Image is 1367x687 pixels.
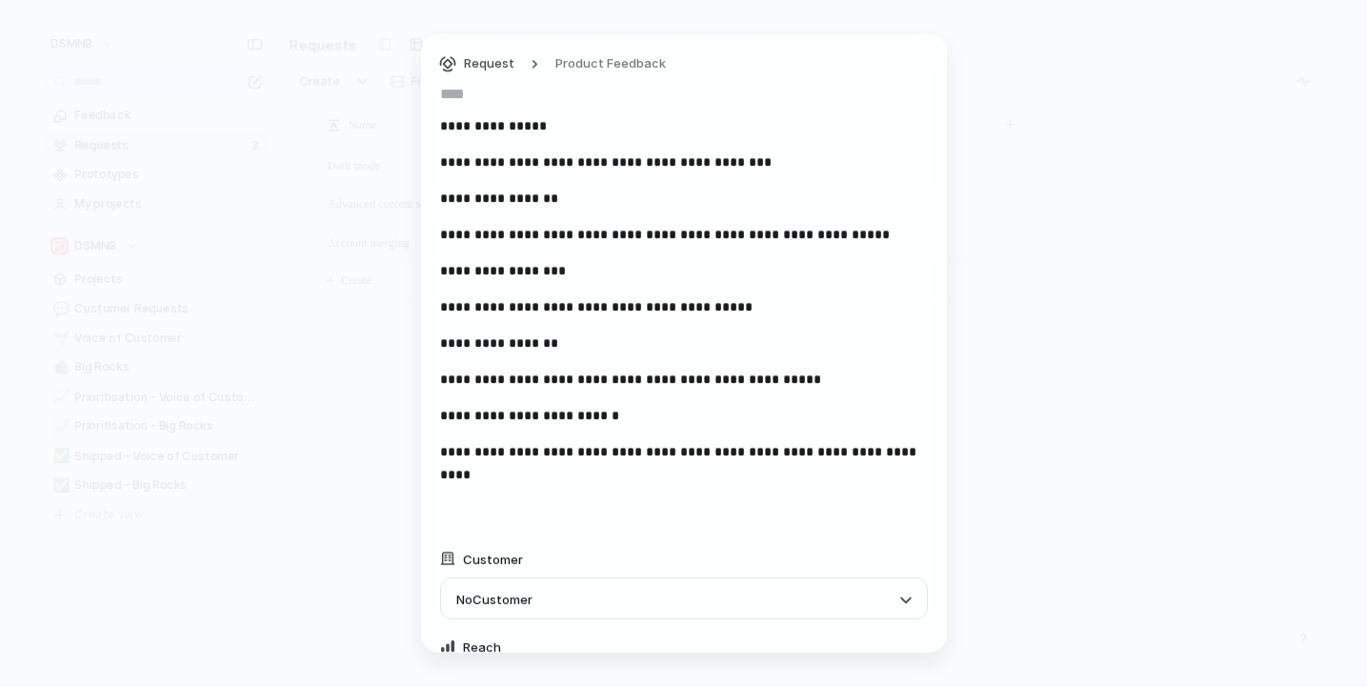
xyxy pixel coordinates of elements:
span: Product Feedback [555,54,666,73]
button: Request [435,51,520,78]
span: Request [464,54,514,73]
span: No Customer [456,592,533,607]
span: Customer [463,552,523,567]
span: Reach [463,639,501,655]
button: Product Feedback [544,51,677,78]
